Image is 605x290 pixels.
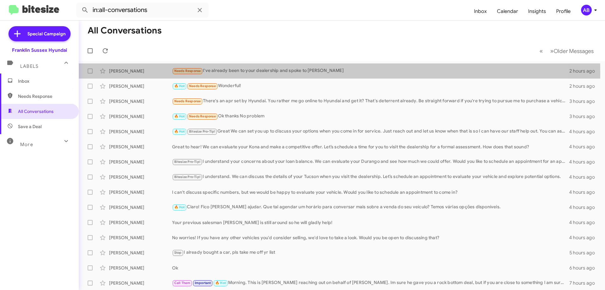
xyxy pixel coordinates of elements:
div: [PERSON_NAME] [109,128,172,135]
div: Great to hear! We can evaluate your Kona and make a competitive offer. Let’s schedule a time for ... [172,144,569,150]
div: I already bought a car, pls take me off yr list [172,249,569,256]
button: Previous [536,44,547,57]
div: I've already been to your dealership and spoke to [PERSON_NAME] [172,67,569,74]
span: Stop [174,251,182,255]
span: Needs Response [18,93,72,99]
span: Bitesize Pro-Tip! [174,175,200,179]
h1: All Conversations [88,26,162,36]
button: Next [546,44,597,57]
span: Needs Response [189,84,216,88]
div: 7 hours ago [569,280,600,286]
div: I can't discuss specific numbers, but we would be happy to evaluate your vehicle. Would you like ... [172,189,569,195]
div: 4 hours ago [569,234,600,241]
div: [PERSON_NAME] [109,83,172,89]
div: 4 hours ago [569,204,600,210]
div: AB [581,5,592,15]
span: » [550,47,554,55]
div: 4 hours ago [569,144,600,150]
div: There's an apr set by Hyundai. You rather me go online to Hyundai and get it? That's deterrent al... [172,98,569,105]
input: Search [76,3,209,18]
div: [PERSON_NAME] [109,280,172,286]
a: Insights [523,2,551,21]
span: Save a Deal [18,123,42,130]
div: Franklin Sussex Hyundai [12,47,67,53]
div: Claro! Fico [PERSON_NAME] ajudar. Que tal agendar um horário para conversar mais sobre a venda do... [172,204,569,211]
a: Inbox [469,2,492,21]
button: AB [576,5,598,15]
div: I understand your concerns about your loan balance. We can evaluate your Durango and see how much... [172,158,569,165]
span: Call Them [174,281,191,285]
a: Profile [551,2,576,21]
div: 3 hours ago [569,113,600,120]
div: Morning. This is [PERSON_NAME] reaching out on behalf of [PERSON_NAME]. Im sure he gave you a roc... [172,279,569,287]
span: Needs Response [189,114,216,118]
span: Older Messages [554,48,594,55]
div: [PERSON_NAME] [109,113,172,120]
div: 4 hours ago [569,189,600,195]
div: 2 hours ago [569,68,600,74]
div: 4 hours ago [569,128,600,135]
span: Bitesize Pro-Tip! [174,160,200,164]
div: [PERSON_NAME] [109,250,172,256]
a: Calendar [492,2,523,21]
div: 6 hours ago [569,265,600,271]
span: Important [195,281,211,285]
div: [PERSON_NAME] [109,189,172,195]
span: 🔥 Hot [174,129,185,133]
div: Wonderful! [172,82,569,90]
div: 4 hours ago [569,219,600,226]
div: No worries! If you have any other vehicles you'd consider selling, we'd love to take a look. Woul... [172,234,569,241]
div: 4 hours ago [569,159,600,165]
div: [PERSON_NAME] [109,234,172,241]
span: « [539,47,543,55]
span: Special Campaign [27,31,66,37]
div: [PERSON_NAME] [109,68,172,74]
span: Bitesize Pro-Tip! [189,129,215,133]
span: 🔥 Hot [174,84,185,88]
div: I understand. We can discuss the details of your Tucson when you visit the dealership. Let’s sche... [172,173,569,181]
span: Needs Response [174,69,201,73]
span: Needs Response [174,99,201,103]
div: [PERSON_NAME] [109,159,172,165]
div: 5 hours ago [569,250,600,256]
span: More [20,142,33,147]
div: [PERSON_NAME] [109,144,172,150]
a: Special Campaign [9,26,71,41]
div: 2 hours ago [569,83,600,89]
nav: Page navigation example [536,44,597,57]
div: [PERSON_NAME] [109,204,172,210]
div: [PERSON_NAME] [109,265,172,271]
span: 🔥 Hot [215,281,226,285]
div: [PERSON_NAME] [109,98,172,104]
div: 4 hours ago [569,174,600,180]
span: Inbox [18,78,72,84]
span: 🔥 Hot [174,205,185,209]
span: Labels [20,63,38,69]
span: All Conversations [18,108,54,115]
div: [PERSON_NAME] [109,219,172,226]
div: Great We can set you up to discuss your options when you come in for service. Just reach out and ... [172,128,569,135]
div: [PERSON_NAME] [109,174,172,180]
div: 3 hours ago [569,98,600,104]
div: Your previous salesman [PERSON_NAME] is still around so he will gladly help! [172,219,569,226]
div: Ok thanks No problem [172,113,569,120]
span: 🔥 Hot [174,114,185,118]
div: Ok [172,265,569,271]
